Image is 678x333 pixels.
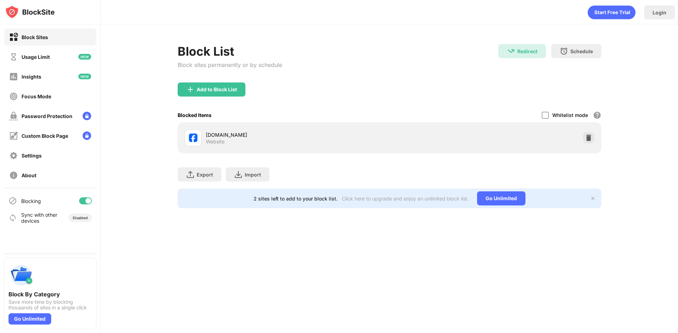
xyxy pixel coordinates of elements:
[206,131,389,138] div: [DOMAIN_NAME]
[653,10,666,16] div: Login
[9,92,18,101] img: focus-off.svg
[197,87,237,92] div: Add to Block List
[9,33,18,42] img: block-on.svg
[22,172,36,178] div: About
[570,48,593,54] div: Schedule
[5,5,55,19] img: logo-blocksite.svg
[206,138,225,145] div: Website
[22,153,42,159] div: Settings
[22,113,72,119] div: Password Protection
[189,134,197,142] img: favicons
[9,151,18,160] img: settings-off.svg
[8,263,34,288] img: push-categories.svg
[22,93,51,99] div: Focus Mode
[9,72,18,81] img: insights-off.svg
[73,216,88,220] div: Disabled
[178,61,282,68] div: Block sites permanently or by schedule
[254,196,338,202] div: 2 sites left to add to your block list.
[517,48,537,54] div: Redirect
[8,214,17,222] img: sync-icon.svg
[552,112,588,118] div: Whitelist mode
[8,291,92,298] div: Block By Category
[9,131,18,140] img: customize-block-page-off.svg
[342,196,469,202] div: Click here to upgrade and enjoy an unlimited block list.
[197,172,213,178] div: Export
[22,54,50,60] div: Usage Limit
[9,171,18,180] img: about-off.svg
[8,313,51,325] div: Go Unlimited
[9,53,18,61] img: time-usage-off.svg
[8,197,17,205] img: blocking-icon.svg
[22,74,41,80] div: Insights
[21,212,58,224] div: Sync with other devices
[245,172,261,178] div: Import
[21,198,41,204] div: Blocking
[590,196,596,201] img: x-button.svg
[9,112,18,121] img: password-protection-off.svg
[78,54,91,60] img: new-icon.svg
[8,299,92,310] div: Save more time by blocking thousands of sites in a single click
[78,74,91,79] img: new-icon.svg
[477,191,525,205] div: Go Unlimited
[178,44,282,58] div: Block List
[588,5,636,19] div: animation
[178,112,212,118] div: Blocked Items
[83,131,91,140] img: lock-menu.svg
[22,133,68,139] div: Custom Block Page
[22,34,48,40] div: Block Sites
[83,112,91,120] img: lock-menu.svg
